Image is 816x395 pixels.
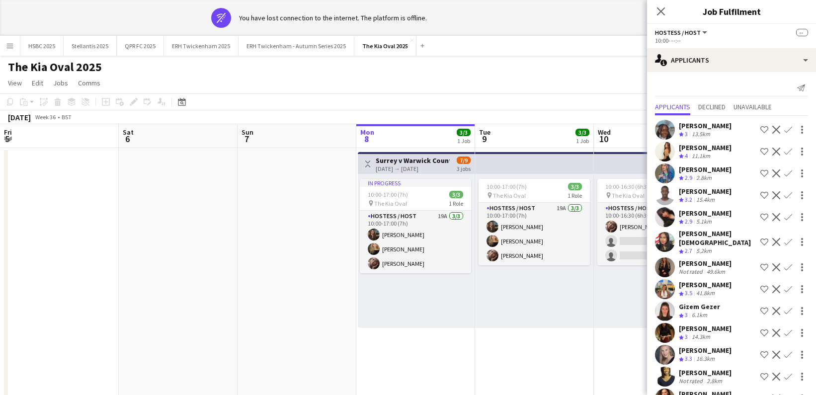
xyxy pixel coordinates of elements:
[685,311,688,318] span: 3
[734,103,772,110] span: Unavailable
[679,346,732,355] div: [PERSON_NAME]
[685,130,688,138] span: 3
[597,203,709,265] app-card-role: Hostess / Host19A1/310:00-16:30 (6h30m)[PERSON_NAME]
[117,36,164,56] button: QPR FC 2025
[685,355,692,362] span: 3.3
[690,333,712,341] div: 14.3km
[354,36,416,56] button: The Kia Oval 2025
[679,165,732,174] div: [PERSON_NAME]
[679,302,720,311] div: Gizem Gezer
[4,128,12,137] span: Fri
[685,174,692,181] span: 2.9
[479,128,490,137] span: Tue
[449,191,463,198] span: 3/3
[359,133,374,145] span: 8
[655,29,709,36] button: Hostess / Host
[360,179,471,187] div: In progress
[123,128,134,137] span: Sat
[679,377,705,385] div: Not rated
[242,128,253,137] span: Sun
[376,156,450,165] h3: Surrey v Warwick County Cricket [DATE]-[DATE]'25
[705,268,727,275] div: 49.6km
[576,137,589,145] div: 1 Job
[8,60,102,75] h1: The Kia Oval 2025
[164,36,239,56] button: ERH Twickenham 2025
[478,133,490,145] span: 9
[647,48,816,72] div: Applicants
[679,187,732,196] div: [PERSON_NAME]
[694,355,717,363] div: 16.3km
[32,79,43,87] span: Edit
[368,191,408,198] span: 10:00-17:00 (7h)
[705,377,724,385] div: 2.8km
[53,79,68,87] span: Jobs
[655,103,690,110] span: Applicants
[679,268,705,275] div: Not rated
[694,289,717,298] div: 41.8km
[694,218,714,226] div: 5.1km
[605,183,657,190] span: 10:00-16:30 (6h30m)
[20,36,64,56] button: HSBC 2025
[360,211,471,273] app-card-role: Hostess / Host19A3/310:00-17:00 (7h)[PERSON_NAME][PERSON_NAME][PERSON_NAME]
[597,179,709,265] app-job-card: 10:00-16:30 (6h30m)1/3 The Kia Oval1 RoleHostess / Host19A1/310:00-16:30 (6h30m)[PERSON_NAME]
[679,209,732,218] div: [PERSON_NAME]
[449,200,463,207] span: 1 Role
[374,200,407,207] span: The Kia Oval
[655,29,701,36] span: Hostess / Host
[685,289,692,297] span: 3.5
[694,196,717,204] div: 15.4km
[239,13,427,22] div: You have lost connection to the internet. The platform is offline.
[376,165,450,172] div: [DATE] → [DATE]
[698,103,726,110] span: Declined
[4,77,26,89] a: View
[33,113,58,121] span: Week 36
[8,112,31,122] div: [DATE]
[598,128,611,137] span: Wed
[360,128,374,137] span: Mon
[49,77,72,89] a: Jobs
[647,5,816,18] h3: Job Fulfilment
[568,192,582,199] span: 1 Role
[679,280,732,289] div: [PERSON_NAME]
[74,77,104,89] a: Comms
[78,79,100,87] span: Comms
[679,368,732,377] div: [PERSON_NAME]
[360,179,471,273] app-job-card: In progress10:00-17:00 (7h)3/3 The Kia Oval1 RoleHostess / Host19A3/310:00-17:00 (7h)[PERSON_NAME...
[568,183,582,190] span: 3/3
[457,129,471,136] span: 3/3
[479,203,590,265] app-card-role: Hostess / Host19A3/310:00-17:00 (7h)[PERSON_NAME][PERSON_NAME][PERSON_NAME]
[457,157,471,164] span: 7/9
[28,77,47,89] a: Edit
[685,218,692,225] span: 2.9
[796,29,808,36] span: --
[685,333,688,340] span: 3
[685,152,688,159] span: 4
[679,229,756,247] div: [PERSON_NAME][DEMOGRAPHIC_DATA]
[679,259,732,268] div: [PERSON_NAME]
[457,137,470,145] div: 1 Job
[575,129,589,136] span: 3/3
[690,130,712,139] div: 13.5km
[121,133,134,145] span: 6
[8,79,22,87] span: View
[685,247,692,254] span: 2.7
[596,133,611,145] span: 10
[679,143,732,152] div: [PERSON_NAME]
[612,192,645,199] span: The Kia Oval
[655,37,808,44] div: 10:00- --:--
[457,164,471,172] div: 3 jobs
[239,36,354,56] button: ERH Twickenham - Autumn Series 2025
[694,247,714,255] div: 5.2km
[2,133,12,145] span: 5
[479,179,590,265] app-job-card: 10:00-17:00 (7h)3/3 The Kia Oval1 RoleHostess / Host19A3/310:00-17:00 (7h)[PERSON_NAME][PERSON_NA...
[64,36,117,56] button: Stellantis 2025
[240,133,253,145] span: 7
[62,113,72,121] div: BST
[694,174,714,182] div: 2.8km
[690,152,712,160] div: 11.1km
[690,311,709,319] div: 6.1km
[679,324,732,333] div: [PERSON_NAME]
